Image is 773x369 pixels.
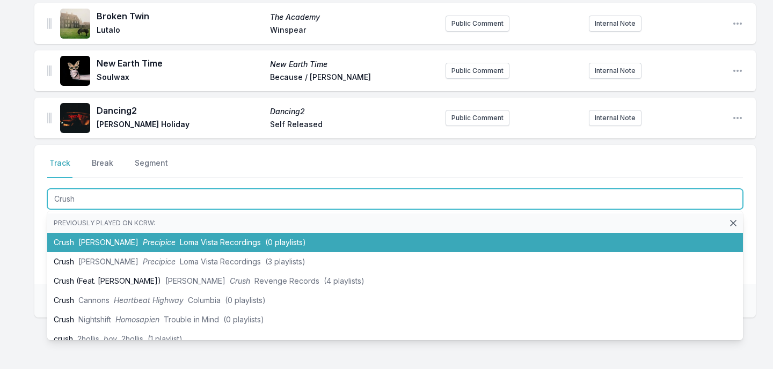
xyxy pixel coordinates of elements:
li: Crush (Feat. [PERSON_NAME]) [47,271,743,291]
span: [PERSON_NAME] [78,257,138,266]
span: 2hollis [121,334,143,343]
span: Lutalo [97,25,264,38]
span: (1 playlist) [148,334,183,343]
span: Soulwax [97,72,264,85]
button: Track [47,158,72,178]
button: Public Comment [446,63,509,79]
span: 2hollis [77,334,99,343]
button: Open playlist item options [732,113,743,123]
img: Drag Handle [47,18,52,29]
span: Because / [PERSON_NAME] [270,72,437,85]
span: Cannons [78,296,110,305]
img: Drag Handle [47,65,52,76]
span: Heartbeat Highway [114,296,184,305]
span: (0 playlists) [223,315,264,324]
img: New Earth Time [60,56,90,86]
span: Crush [230,276,250,285]
li: Crush [47,310,743,329]
li: Crush [47,291,743,310]
li: Crush [47,233,743,252]
button: Break [90,158,115,178]
span: Trouble in Mind [164,315,219,324]
button: Internal Note [589,16,641,32]
span: Broken Twin [97,10,264,23]
span: [PERSON_NAME] [165,276,225,285]
span: Winspear [270,25,437,38]
img: Dancing2 [60,103,90,133]
span: (3 playlists) [265,257,305,266]
span: [PERSON_NAME] Holiday [97,119,264,132]
span: Dancing2 [270,106,437,117]
span: Columbia [188,296,221,305]
button: Public Comment [446,110,509,126]
span: Homosapien [115,315,159,324]
span: (0 playlists) [265,238,306,247]
span: Precipice [143,238,176,247]
span: New Earth Time [97,57,264,70]
img: Drag Handle [47,113,52,123]
input: Track Title [47,189,743,209]
span: Loma Vista Recordings [180,257,261,266]
li: Previously played on KCRW: [47,213,743,233]
span: New Earth Time [270,59,437,70]
li: Crush [47,252,743,271]
span: Self Released [270,119,437,132]
span: Nightshift [78,315,111,324]
span: Dancing2 [97,104,264,117]
button: Internal Note [589,63,641,79]
li: crush [47,329,743,349]
span: Revenge Records [254,276,319,285]
button: Segment [133,158,170,178]
img: The Academy [60,9,90,39]
span: The Academy [270,12,437,23]
span: (0 playlists) [225,296,266,305]
button: Internal Note [589,110,641,126]
button: Public Comment [446,16,509,32]
span: Precipice [143,257,176,266]
span: boy [104,334,117,343]
button: Open playlist item options [732,65,743,76]
span: (4 playlists) [324,276,364,285]
button: Open playlist item options [732,18,743,29]
span: [PERSON_NAME] [78,238,138,247]
span: Loma Vista Recordings [180,238,261,247]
